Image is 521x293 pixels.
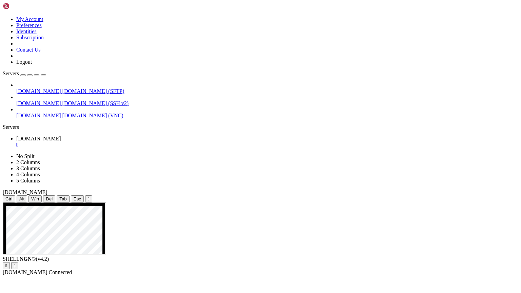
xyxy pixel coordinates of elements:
a: Servers [3,71,46,76]
span: Del [46,196,53,201]
a: 5 Columns [16,178,40,183]
a: Logout [16,59,32,65]
a: My Account [16,16,43,22]
span: Esc [74,196,81,201]
a: 2 Columns [16,159,40,165]
a: [DOMAIN_NAME] [DOMAIN_NAME] (SFTP) [16,88,518,94]
div:  [5,263,7,268]
a:  [16,142,518,148]
a: 3 Columns [16,165,40,171]
span: Tab [59,196,67,201]
div: Servers [3,124,518,130]
span: Connected [49,269,72,275]
div:  [88,196,90,201]
a: No Split [16,153,35,159]
button: Esc [71,195,84,202]
img: Shellngn [3,3,42,9]
span: [DOMAIN_NAME] [16,88,61,94]
button: Alt [17,195,27,202]
span: [DOMAIN_NAME] (SSH v2) [62,100,129,106]
span: [DOMAIN_NAME] (SFTP) [62,88,124,94]
span: [DOMAIN_NAME] [3,189,47,195]
button: Ctrl [3,195,15,202]
a: 4 Columns [16,172,40,177]
li: [DOMAIN_NAME] [DOMAIN_NAME] (VNC) [16,106,518,119]
span: [DOMAIN_NAME] (VNC) [62,113,123,118]
span: 4.2.0 [36,256,49,262]
div:  [14,263,16,268]
span: Servers [3,71,19,76]
a: Subscription [16,35,44,40]
button:  [3,262,10,269]
span: Alt [19,196,25,201]
button:  [11,262,18,269]
li: [DOMAIN_NAME] [DOMAIN_NAME] (SFTP) [16,82,518,94]
a: [DOMAIN_NAME] [DOMAIN_NAME] (VNC) [16,113,518,119]
button: Del [43,195,55,202]
a: Preferences [16,22,42,28]
span: SHELL © [3,256,49,262]
li: [DOMAIN_NAME] [DOMAIN_NAME] (SSH v2) [16,94,518,106]
span: [DOMAIN_NAME] [3,269,47,275]
span: [DOMAIN_NAME] [16,136,61,141]
button: Tab [57,195,70,202]
button:  [85,195,92,202]
span: Ctrl [5,196,13,201]
a: [DOMAIN_NAME] [DOMAIN_NAME] (SSH v2) [16,100,518,106]
a: Contact Us [16,47,41,53]
span: [DOMAIN_NAME] [16,113,61,118]
a: Identities [16,28,37,34]
b: NGN [20,256,32,262]
span: Win [31,196,39,201]
span: [DOMAIN_NAME] [16,100,61,106]
a: h.ycloud.info [16,136,518,148]
button: Win [28,195,42,202]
